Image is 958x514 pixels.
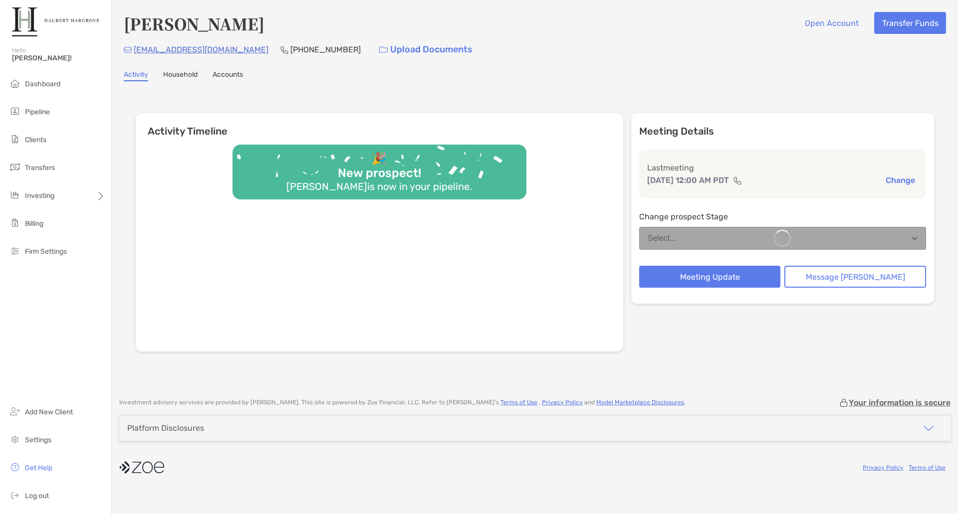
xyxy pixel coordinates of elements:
img: add_new_client icon [9,405,21,417]
span: Settings [25,436,51,444]
img: Zoe Logo [12,4,99,40]
span: Add New Client [25,408,73,416]
span: Firm Settings [25,247,67,256]
span: Investing [25,191,54,200]
img: icon arrow [923,422,935,434]
div: Platform Disclosures [127,423,204,433]
button: Change [883,175,918,185]
img: Confetti [233,145,526,191]
button: Transfer Funds [874,12,946,34]
a: Privacy Policy [542,399,583,406]
a: Privacy Policy [863,464,904,471]
img: company logo [119,456,164,479]
span: Dashboard [25,80,60,88]
img: transfers icon [9,161,21,173]
img: get-help icon [9,461,21,473]
span: Transfers [25,164,55,172]
span: Get Help [25,464,52,472]
p: Change prospect Stage [639,210,926,223]
button: Open Account [797,12,866,34]
img: pipeline icon [9,105,21,117]
img: firm-settings icon [9,245,21,257]
a: Household [163,70,198,81]
img: billing icon [9,217,21,229]
span: Billing [25,219,43,228]
p: [EMAIL_ADDRESS][DOMAIN_NAME] [134,43,268,56]
p: Investment advisory services are provided by [PERSON_NAME] . This site is powered by Zoe Financia... [119,399,686,406]
div: 🎉 [368,152,391,166]
a: Accounts [213,70,243,81]
img: clients icon [9,133,21,145]
div: New prospect! [334,166,425,180]
div: [PERSON_NAME] is now in your pipeline. [282,180,476,192]
p: Meeting Details [639,125,926,138]
h4: [PERSON_NAME] [124,12,264,35]
h6: Activity Timeline [136,113,623,137]
a: Activity [124,70,148,81]
p: [PHONE_NUMBER] [290,43,361,56]
span: Log out [25,492,49,500]
span: Clients [25,136,46,144]
a: Terms of Use [500,399,537,406]
img: investing icon [9,189,21,201]
p: [DATE] 12:00 AM PDT [647,174,729,186]
img: logout icon [9,489,21,501]
img: dashboard icon [9,77,21,89]
p: Your information is secure [849,398,951,407]
button: Meeting Update [639,266,781,288]
a: Terms of Use [909,464,946,471]
img: settings icon [9,433,21,445]
p: Last meeting [647,162,918,174]
img: button icon [379,46,388,53]
span: [PERSON_NAME]! [12,54,105,62]
a: Upload Documents [373,39,479,60]
img: Phone Icon [280,46,288,54]
img: Email Icon [124,47,132,53]
span: Pipeline [25,108,50,116]
a: Model Marketplace Disclosures [596,399,684,406]
button: Message [PERSON_NAME] [784,266,926,288]
img: communication type [733,176,742,184]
